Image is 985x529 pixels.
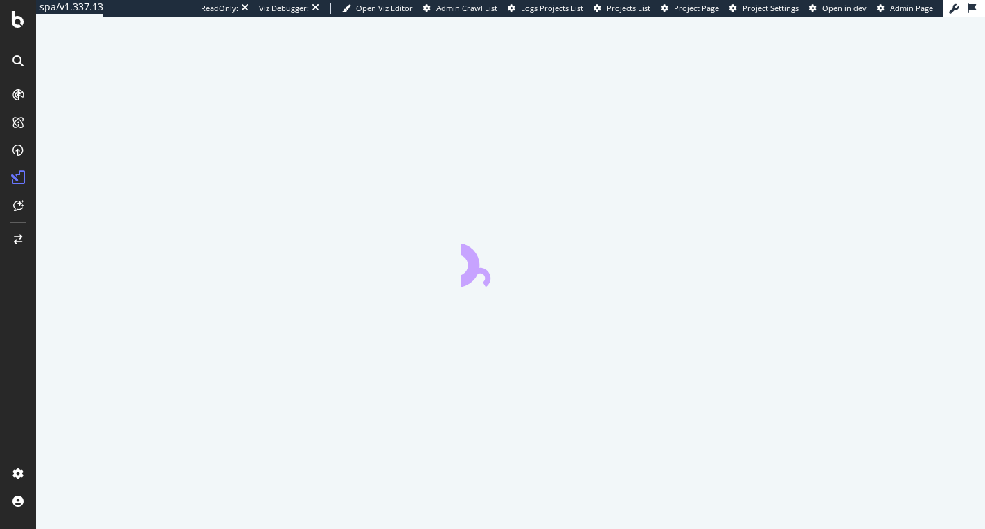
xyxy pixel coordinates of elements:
[743,3,799,13] span: Project Settings
[674,3,719,13] span: Project Page
[877,3,933,14] a: Admin Page
[822,3,867,13] span: Open in dev
[259,3,309,14] div: Viz Debugger:
[809,3,867,14] a: Open in dev
[729,3,799,14] a: Project Settings
[594,3,650,14] a: Projects List
[661,3,719,14] a: Project Page
[461,237,560,287] div: animation
[436,3,497,13] span: Admin Crawl List
[201,3,238,14] div: ReadOnly:
[890,3,933,13] span: Admin Page
[508,3,583,14] a: Logs Projects List
[521,3,583,13] span: Logs Projects List
[607,3,650,13] span: Projects List
[356,3,413,13] span: Open Viz Editor
[423,3,497,14] a: Admin Crawl List
[342,3,413,14] a: Open Viz Editor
